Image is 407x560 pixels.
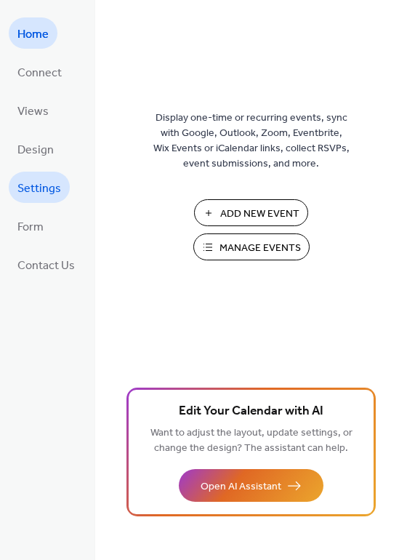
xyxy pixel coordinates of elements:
a: Connect [9,56,70,87]
button: Open AI Assistant [179,469,323,502]
span: Display one-time or recurring events, sync with Google, Outlook, Zoom, Eventbrite, Wix Events or ... [153,111,350,172]
span: Want to adjust the layout, update settings, or change the design? The assistant can help. [150,423,352,458]
a: Design [9,133,63,164]
a: Form [9,210,52,241]
span: Edit Your Calendar with AI [179,401,323,422]
a: Settings [9,172,70,203]
span: Contact Us [17,255,75,277]
span: Manage Events [219,241,301,256]
span: Add New Event [220,207,299,222]
span: Form [17,216,44,239]
a: Home [9,17,57,49]
a: Views [9,95,57,126]
button: Add New Event [194,199,308,226]
span: Views [17,100,49,123]
a: Contact Us [9,249,84,280]
span: Design [17,139,54,161]
span: Open AI Assistant [201,479,281,495]
button: Manage Events [193,233,310,260]
span: Settings [17,177,61,200]
span: Home [17,23,49,46]
span: Connect [17,62,62,84]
